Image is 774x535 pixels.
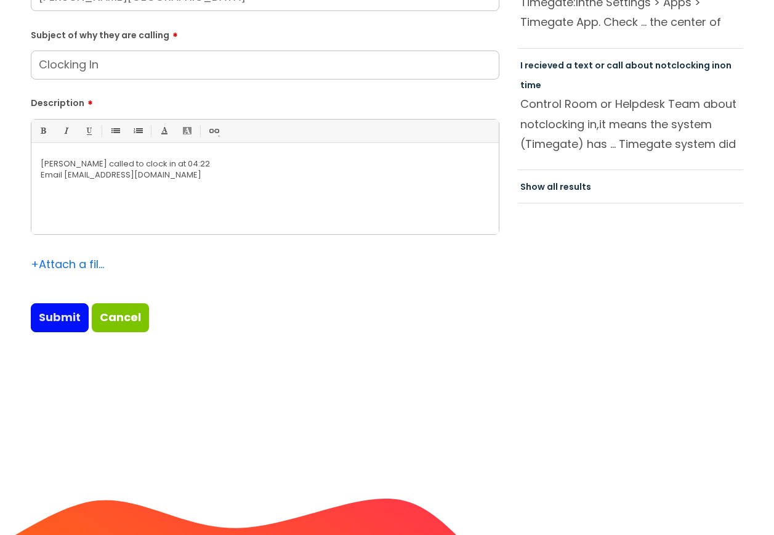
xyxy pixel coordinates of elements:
[520,94,741,153] p: Control Room or Helpdesk Team about not it means the system (Timegate) has ... Timegate system di...
[520,59,732,91] a: I recieved a text or call about notclocking inon time
[156,123,172,139] a: Font Color
[31,255,105,274] div: Attach a file
[179,123,195,139] a: Back Color
[206,123,221,139] a: Link
[58,123,73,139] a: Italic (Ctrl-I)
[671,59,710,71] span: clocking
[41,169,490,181] p: Email [EMAIL_ADDRESS][DOMAIN_NAME]
[107,123,123,139] a: • Unordered List (Ctrl-Shift-7)
[520,181,591,193] a: Show all results
[92,303,149,332] a: Cancel
[712,59,720,71] span: in
[130,123,145,139] a: 1. Ordered List (Ctrl-Shift-8)
[31,303,89,332] input: Submit
[31,94,499,108] label: Description
[539,116,584,132] span: clocking
[587,116,599,132] span: in,
[81,123,96,139] a: Underline(Ctrl-U)
[41,158,490,169] p: [PERSON_NAME] called to clock in at 04:22
[35,123,50,139] a: Bold (Ctrl-B)
[31,26,499,41] label: Subject of why they are calling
